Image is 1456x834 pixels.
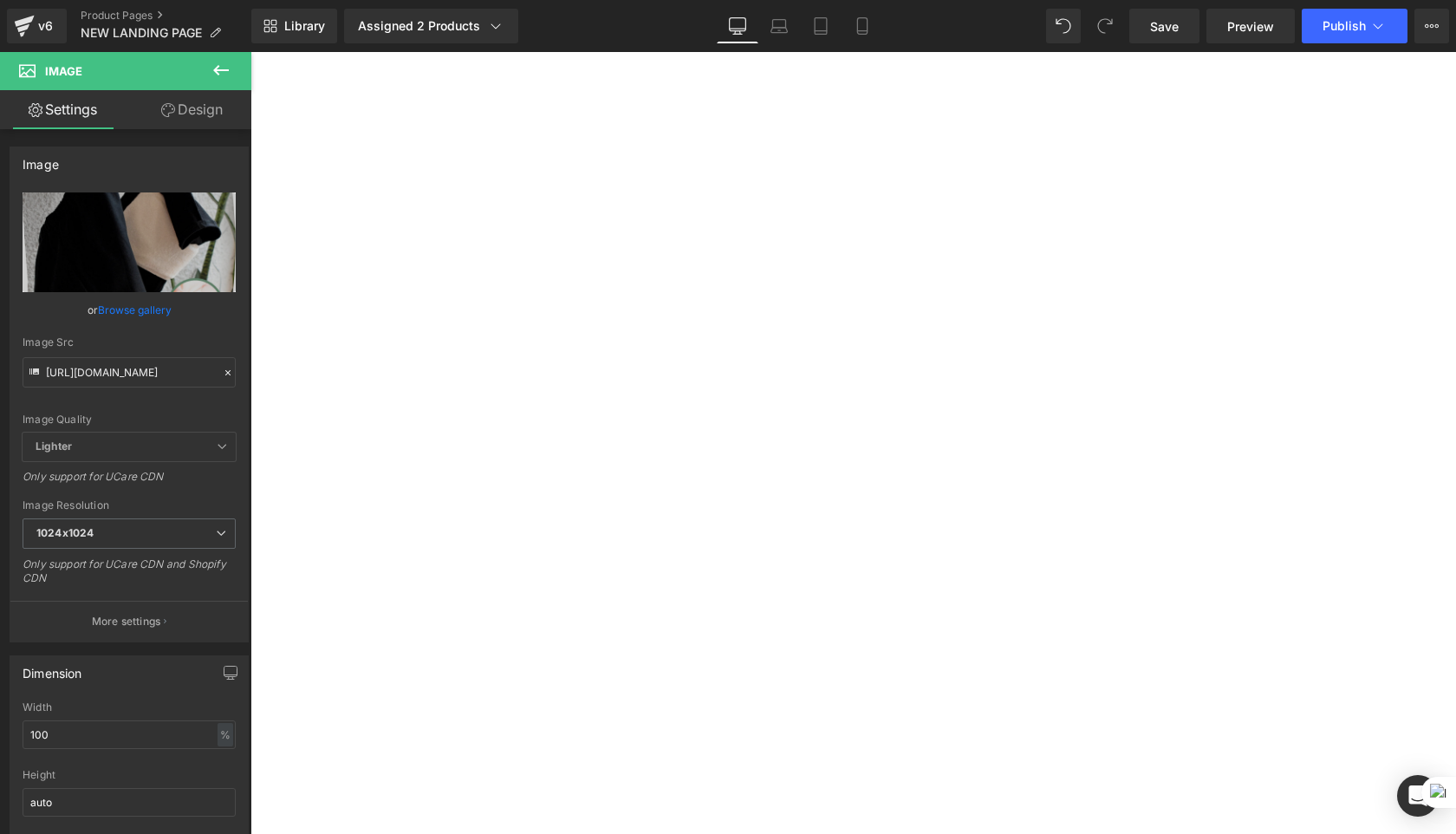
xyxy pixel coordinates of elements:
[98,295,172,325] a: Browse gallery
[1150,17,1179,36] span: Save
[23,769,236,781] div: Height
[23,788,236,817] input: auto
[1414,9,1449,43] button: More
[36,526,94,539] b: 1024x1024
[36,440,72,453] b: Lighter
[92,614,161,629] p: More settings
[129,90,255,129] a: Design
[1046,9,1081,43] button: Undo
[23,470,236,495] div: Only support for UCare CDN
[7,9,67,43] a: v6
[284,18,325,34] span: Library
[81,26,202,40] span: NEW LANDING PAGE
[758,9,800,43] a: Laptop
[251,9,337,43] a: New Library
[842,9,883,43] a: Mobile
[45,64,82,78] span: Image
[23,499,236,511] div: Image Resolution
[23,557,236,596] div: Only support for UCare CDN and Shopify CDN
[1088,9,1122,43] button: Redo
[23,701,236,713] div: Width
[1302,9,1407,43] button: Publish
[1206,9,1295,43] a: Preview
[1227,17,1274,36] span: Preview
[23,720,236,749] input: auto
[23,357,236,388] input: Link
[35,15,56,37] div: v6
[23,414,236,426] div: Image Quality
[358,17,504,35] div: Assigned 2 Products
[23,336,236,349] div: Image Src
[800,9,842,43] a: Tablet
[23,147,59,172] div: Image
[218,723,233,746] div: %
[10,601,248,642] button: More settings
[717,9,758,43] a: Desktop
[81,9,251,23] a: Product Pages
[1323,19,1366,33] span: Publish
[23,301,236,319] div: or
[1397,775,1439,817] div: Open Intercom Messenger
[23,656,82,681] div: Dimension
